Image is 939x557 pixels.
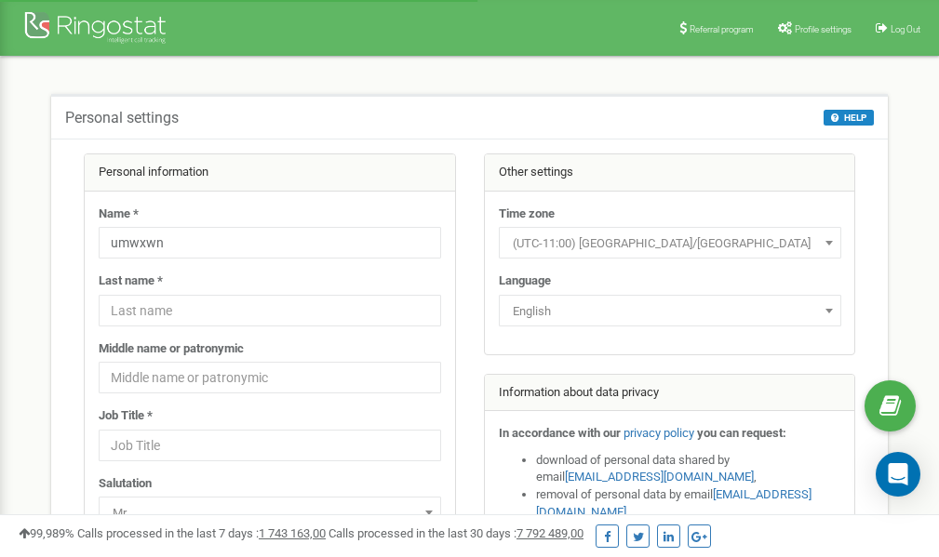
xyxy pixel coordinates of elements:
span: (UTC-11:00) Pacific/Midway [505,231,835,257]
input: Name [99,227,441,259]
span: 99,989% [19,526,74,540]
input: Last name [99,295,441,326]
span: Mr. [105,500,435,526]
span: English [505,298,835,325]
button: HELP [824,110,874,126]
label: Last name * [99,272,163,290]
a: [EMAIL_ADDRESS][DOMAIN_NAME] [565,470,754,484]
span: (UTC-11:00) Pacific/Midway [499,227,841,259]
li: removal of personal data by email , [536,486,841,521]
input: Middle name or patronymic [99,362,441,393]
div: Personal information [85,154,455,192]
u: 7 792 489,00 [516,526,584,540]
strong: In accordance with our [499,426,621,440]
label: Time zone [499,206,555,223]
h5: Personal settings [65,110,179,126]
label: Name * [99,206,139,223]
label: Salutation [99,475,152,493]
span: Profile settings [795,24,852,34]
div: Information about data privacy [485,375,855,412]
label: Language [499,272,551,290]
input: Job Title [99,430,441,461]
span: Log Out [891,24,920,34]
label: Middle name or patronymic [99,340,244,358]
span: Referral program [690,24,754,34]
strong: you can request: [697,426,786,440]
span: Calls processed in the last 30 days : [329,526,584,540]
li: download of personal data shared by email , [536,452,841,486]
a: privacy policy [624,426,694,440]
span: English [499,295,841,326]
u: 1 743 163,00 [259,526,326,540]
span: Mr. [99,497,441,528]
span: Calls processed in the last 7 days : [77,526,326,540]
div: Open Intercom Messenger [876,452,920,497]
label: Job Title * [99,407,153,425]
div: Other settings [485,154,855,192]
